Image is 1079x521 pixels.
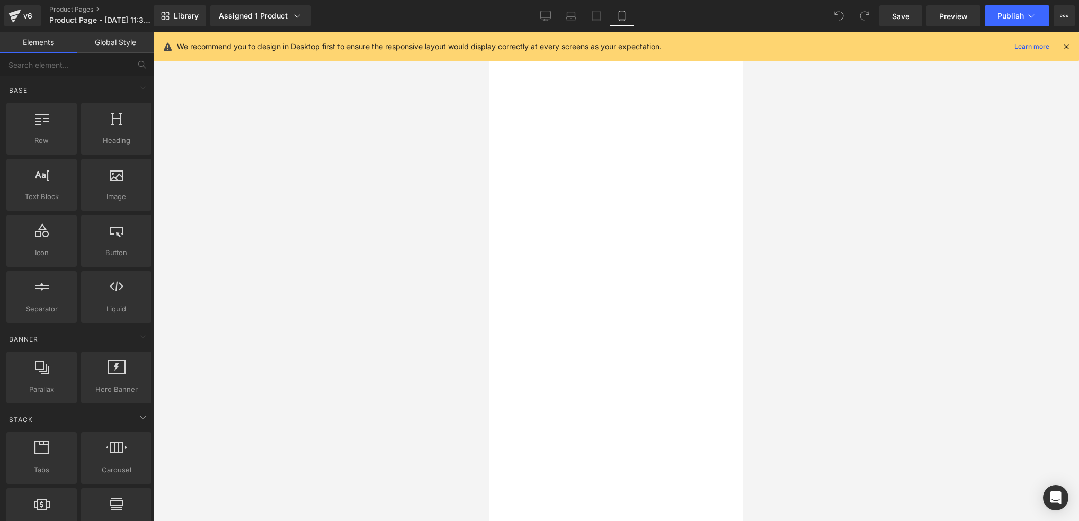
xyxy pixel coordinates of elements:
a: Global Style [77,32,154,53]
a: v6 [4,5,41,26]
span: Button [84,247,148,258]
span: Icon [10,247,74,258]
span: Carousel [84,464,148,475]
button: Undo [828,5,850,26]
a: Product Pages [49,5,171,14]
span: Publish [997,12,1024,20]
div: Assigned 1 Product [219,11,302,21]
span: Base [8,85,29,95]
span: Image [84,191,148,202]
a: New Library [154,5,206,26]
a: Preview [926,5,980,26]
span: Text Block [10,191,74,202]
span: Row [10,135,74,146]
button: More [1054,5,1075,26]
span: Tabs [10,464,74,475]
span: Library [174,11,199,21]
span: Save [892,11,909,22]
div: v6 [21,9,34,23]
a: Tablet [584,5,609,26]
span: Stack [8,415,34,425]
a: Learn more [1010,40,1054,53]
span: Preview [939,11,968,22]
span: Parallax [10,384,74,395]
a: Desktop [533,5,558,26]
div: Open Intercom Messenger [1043,485,1068,510]
p: We recommend you to design in Desktop first to ensure the responsive layout would display correct... [177,41,662,52]
span: Liquid [84,303,148,315]
button: Publish [985,5,1049,26]
span: Hero Banner [84,384,148,395]
span: Product Page - [DATE] 11:38:37 [49,16,151,24]
button: Redo [854,5,875,26]
span: Banner [8,334,39,344]
a: Laptop [558,5,584,26]
span: Heading [84,135,148,146]
span: Separator [10,303,74,315]
a: Mobile [609,5,635,26]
